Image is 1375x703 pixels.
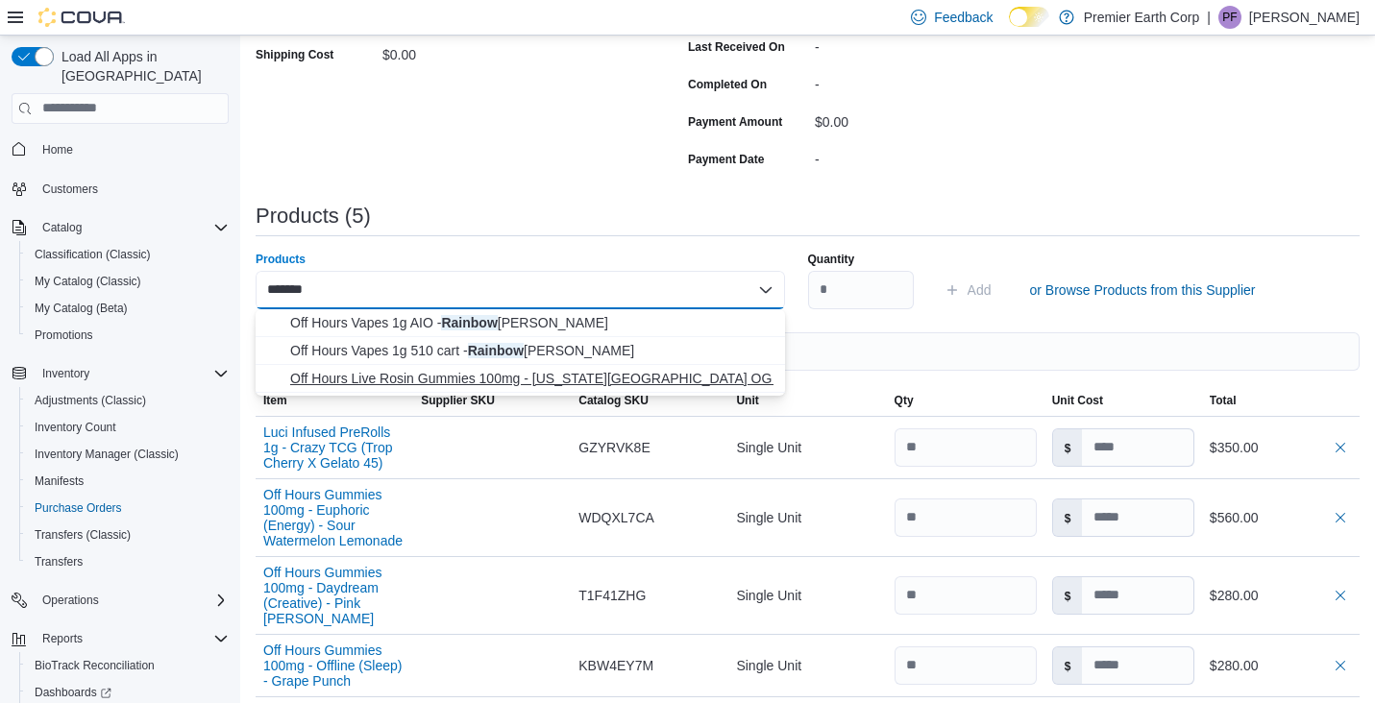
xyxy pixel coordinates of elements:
[35,500,122,516] span: Purchase Orders
[728,498,886,537] div: Single Unit
[27,270,149,293] a: My Catalog (Classic)
[35,554,83,570] span: Transfers
[1249,6,1360,29] p: [PERSON_NAME]
[256,252,306,267] label: Products
[1053,499,1083,536] label: $
[728,385,886,416] button: Unit
[728,646,886,685] div: Single Unit
[35,658,155,673] span: BioTrack Reconciliation
[934,8,993,27] span: Feedback
[19,414,236,441] button: Inventory Count
[1210,584,1352,607] div: $280.00
[4,587,236,614] button: Operations
[19,322,236,349] button: Promotions
[19,241,236,268] button: Classification (Classic)
[256,337,785,365] button: Off Hours Vapes 1g 510 cart - Rainbow Beltz
[42,366,89,381] span: Inventory
[263,487,405,548] button: Off Hours Gummies 100mg - Euphoric (Energy) - Sour Watermelon Lemonade
[4,135,236,163] button: Home
[895,393,914,408] span: Qty
[413,385,571,416] button: Supplier SKU
[19,521,236,548] button: Transfers (Classic)
[1052,393,1103,408] span: Unit Cost
[19,652,236,679] button: BioTrack Reconciliation
[4,175,236,203] button: Customers
[27,654,162,677] a: BioTrack Reconciliation
[1218,6,1241,29] div: Pauline Fonzi
[35,177,229,201] span: Customers
[35,274,141,289] span: My Catalog (Classic)
[35,527,131,543] span: Transfers (Classic)
[256,309,785,393] div: Choose from the following options
[263,565,405,626] button: Off Hours Gummies 100mg - Daydream (Creative) - Pink [PERSON_NAME]
[256,385,413,416] button: Item
[27,550,229,573] span: Transfers
[35,362,97,385] button: Inventory
[27,416,229,439] span: Inventory Count
[35,216,89,239] button: Catalog
[1210,393,1237,408] span: Total
[1030,280,1256,300] span: or Browse Products from this Supplier
[808,252,855,267] label: Quantity
[19,268,236,295] button: My Catalog (Classic)
[815,32,1072,55] div: -
[19,295,236,322] button: My Catalog (Beta)
[27,324,101,347] a: Promotions
[578,584,646,607] span: T1F41ZHG
[256,205,371,228] h3: Products (5)
[263,642,405,689] button: Off Hours Gummies 100mg - Offline (Sleep) - Grape Punch
[1044,385,1202,416] button: Unit Cost
[736,393,758,408] span: Unit
[1202,385,1360,416] button: Total
[256,309,785,337] button: Off Hours Vapes 1g AIO - Rainbow Beltz
[263,393,287,408] span: Item
[4,625,236,652] button: Reports
[4,360,236,387] button: Inventory
[19,548,236,575] button: Transfers
[19,387,236,414] button: Adjustments (Classic)
[728,576,886,615] div: Single Unit
[27,324,229,347] span: Promotions
[35,178,106,201] a: Customers
[263,424,405,471] button: Luci Infused PreRolls 1g - Crazy TCG (Trop Cherry X Gelato 45)
[27,443,229,466] span: Inventory Manager (Classic)
[42,182,98,197] span: Customers
[42,593,99,608] span: Operations
[1084,6,1200,29] p: Premier Earth Corp
[35,247,151,262] span: Classification (Classic)
[42,631,83,646] span: Reports
[1210,506,1352,529] div: $560.00
[27,470,229,493] span: Manifests
[35,420,116,435] span: Inventory Count
[35,589,229,612] span: Operations
[1009,27,1010,28] span: Dark Mode
[815,107,1072,130] div: $0.00
[1022,271,1264,309] button: or Browse Products from this Supplier
[27,416,124,439] a: Inventory Count
[35,473,84,489] span: Manifests
[1053,577,1083,614] label: $
[35,627,229,650] span: Reports
[688,152,764,167] label: Payment Date
[256,47,333,62] label: Shipping Cost
[256,365,785,393] button: Off Hours Live Rosin Gummies 100mg - Nevada City OG "Rainbow Sherbet"
[571,385,728,416] button: Catalog SKU
[35,627,90,650] button: Reports
[42,220,82,235] span: Catalog
[27,654,229,677] span: BioTrack Reconciliation
[19,468,236,495] button: Manifests
[27,389,154,412] a: Adjustments (Classic)
[27,297,135,320] a: My Catalog (Beta)
[1222,6,1237,29] span: PF
[35,137,229,161] span: Home
[54,47,229,85] span: Load All Apps in [GEOGRAPHIC_DATA]
[19,441,236,468] button: Inventory Manager (Classic)
[382,39,640,62] div: $0.00
[35,393,146,408] span: Adjustments (Classic)
[27,443,186,466] a: Inventory Manager (Classic)
[27,470,91,493] a: Manifests
[27,389,229,412] span: Adjustments (Classic)
[1053,429,1083,466] label: $
[35,447,179,462] span: Inventory Manager (Classic)
[27,243,159,266] a: Classification (Classic)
